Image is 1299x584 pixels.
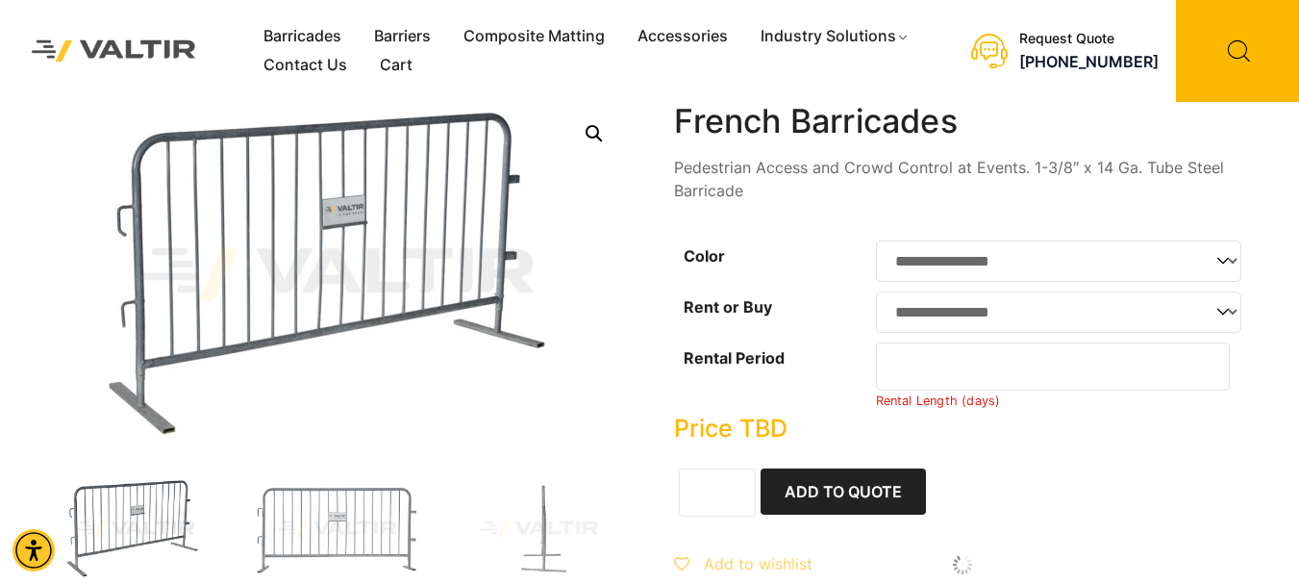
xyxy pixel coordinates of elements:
button: Add to Quote [761,469,926,515]
a: Open this option [577,116,612,151]
img: A metallic crowd control barrier with vertical bars and a sign labeled "VALTIR" in the center. [251,477,424,581]
a: call (888) 496-3625 [1019,52,1159,71]
label: Rent or Buy [684,297,772,317]
a: Cart [363,51,429,80]
p: Pedestrian Access and Crowd Control at Events. 1-3/8″ x 14 Ga. Tube Steel Barricade [674,156,1251,202]
img: A vertical metal stand with a base, designed for stability, shown against a plain background. [453,477,626,581]
a: Accessories [621,22,744,51]
a: Contact Us [247,51,363,80]
a: Barriers [358,22,447,51]
small: Rental Length (days) [876,394,1001,408]
img: Valtir Rentals [14,23,213,80]
div: Request Quote [1019,31,1159,47]
a: Industry Solutions [744,22,926,51]
th: Rental Period [674,338,876,414]
h1: French Barricades [674,102,1251,141]
input: Product quantity [679,469,756,517]
input: Number [876,343,1231,391]
img: FrenchBar_3Q-1.jpg [49,477,222,581]
bdi: Price TBD [674,414,787,443]
label: Color [684,246,725,266]
a: Composite Matting [447,22,621,51]
a: Barricades [247,22,358,51]
div: Accessibility Menu [12,529,55,571]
